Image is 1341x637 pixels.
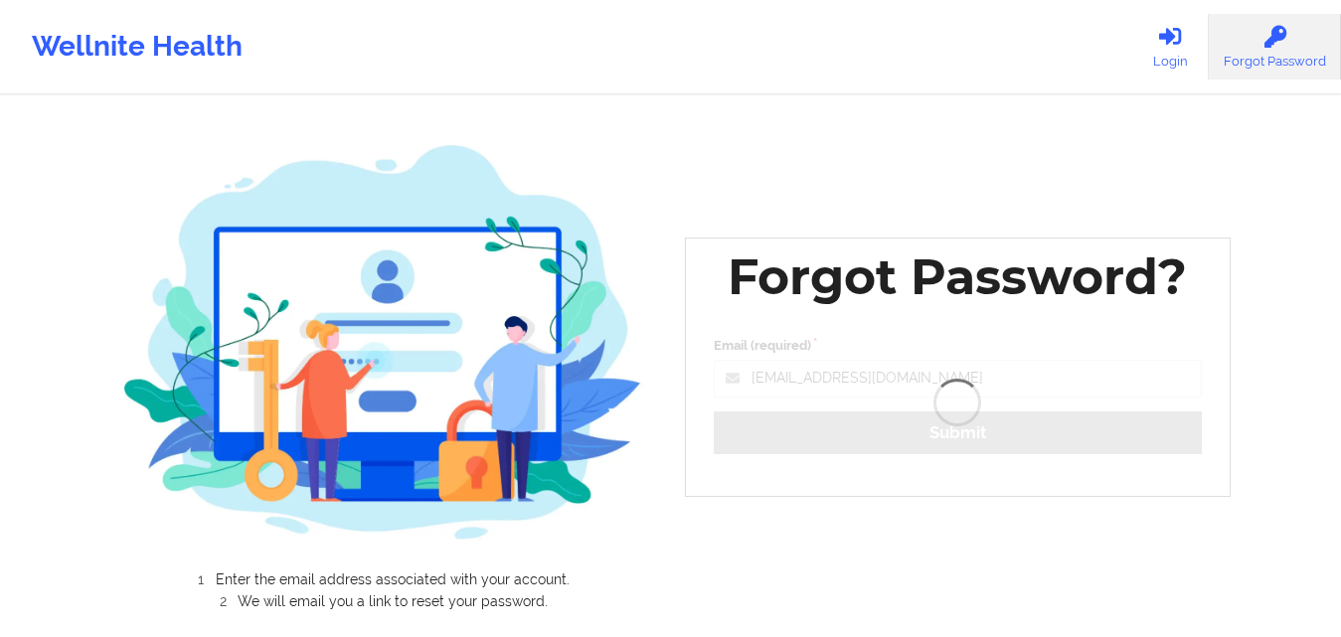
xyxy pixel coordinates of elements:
[1131,14,1209,80] a: Login
[124,125,643,557] img: wellnite-forgot-password-hero_200.d80a7247.jpg
[728,245,1187,308] div: Forgot Password?
[1209,14,1341,80] a: Forgot Password
[142,571,643,590] li: Enter the email address associated with your account.
[142,590,643,609] li: We will email you a link to reset your password.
